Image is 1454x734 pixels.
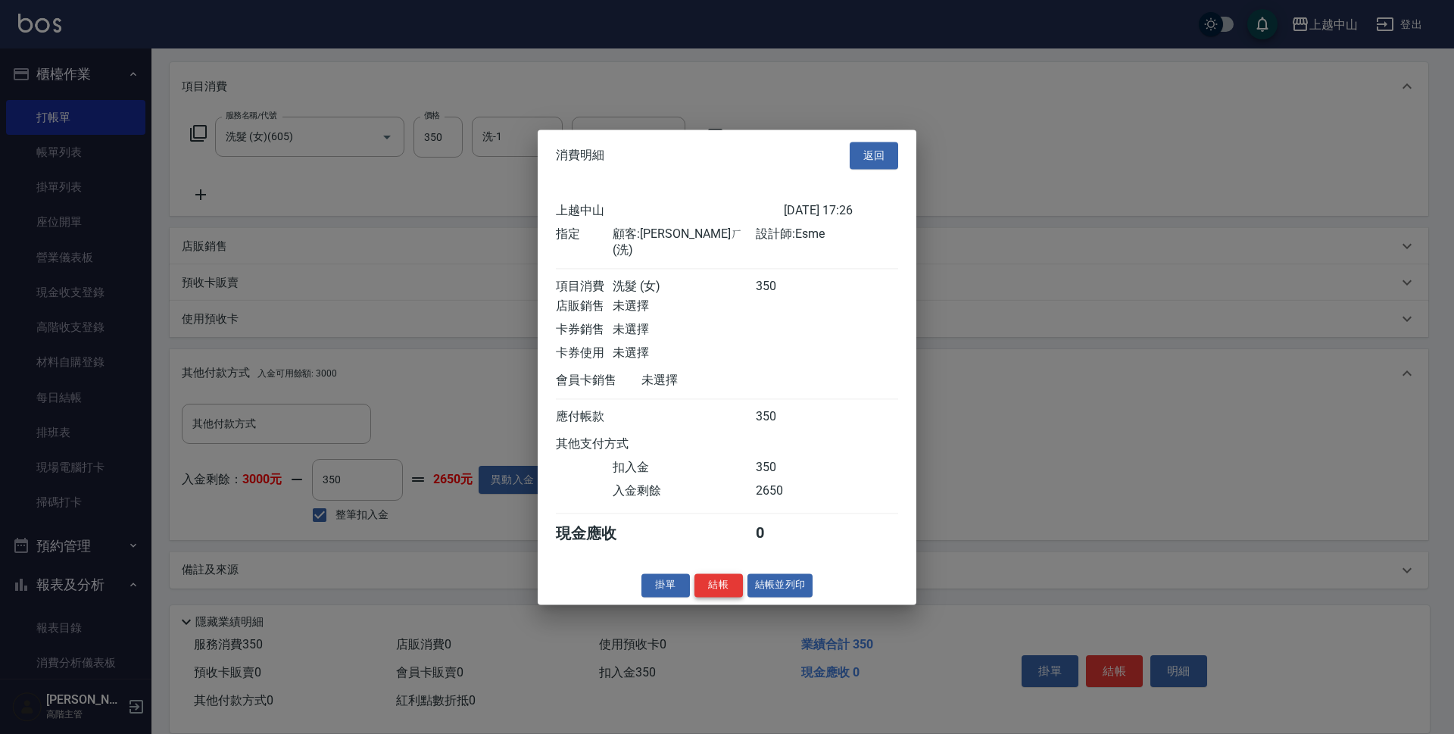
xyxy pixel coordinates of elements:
button: 結帳並列印 [747,573,813,597]
div: 其他支付方式 [556,436,670,452]
div: 未選擇 [613,322,755,338]
div: 卡券銷售 [556,322,613,338]
div: 顧客: [PERSON_NAME]ㄏ(洗) [613,226,755,258]
div: 店販銷售 [556,298,613,314]
div: 項目消費 [556,279,613,295]
div: 會員卡銷售 [556,373,641,389]
div: 卡券使用 [556,345,613,361]
div: 0 [756,523,813,544]
button: 返回 [850,142,898,170]
div: 2650 [756,483,813,499]
div: 入金剩餘 [613,483,755,499]
button: 結帳 [694,573,743,597]
div: 設計師: Esme [756,226,898,258]
div: 現金應收 [556,523,641,544]
div: 洗髮 (女) [613,279,755,295]
div: 指定 [556,226,613,258]
div: 扣入金 [613,460,755,476]
div: 350 [756,279,813,295]
button: 掛單 [641,573,690,597]
div: 350 [756,409,813,425]
div: 未選擇 [613,345,755,361]
div: 未選擇 [641,373,784,389]
div: 上越中山 [556,203,784,219]
div: 未選擇 [613,298,755,314]
div: 350 [756,460,813,476]
div: [DATE] 17:26 [784,203,898,219]
span: 消費明細 [556,148,604,163]
div: 應付帳款 [556,409,613,425]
